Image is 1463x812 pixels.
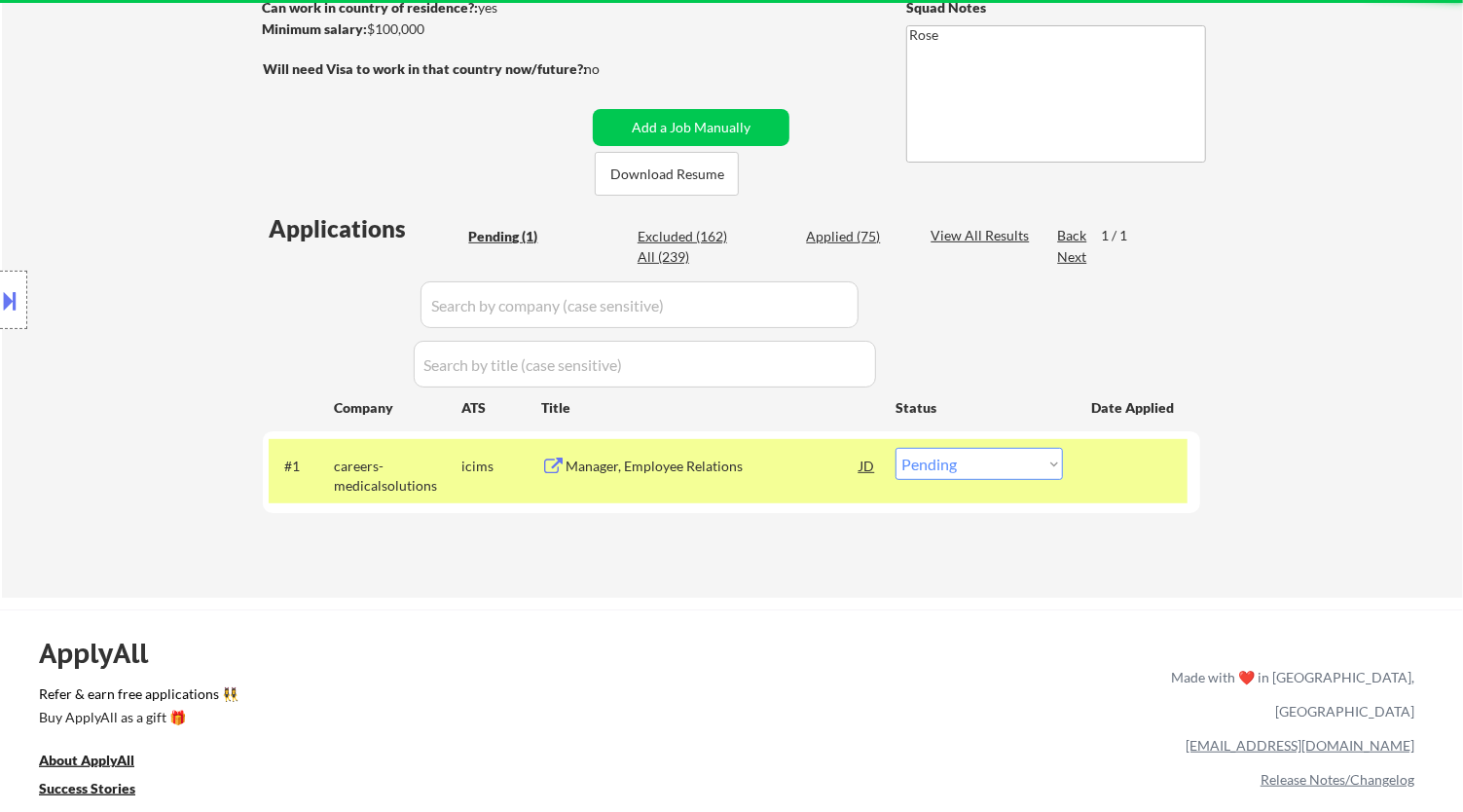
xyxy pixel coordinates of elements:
a: [EMAIL_ADDRESS][DOMAIN_NAME] [1186,737,1414,754]
strong: Minimum salary: [262,20,367,37]
div: Status [896,389,1063,424]
div: Pending (1) [468,227,566,246]
div: Date Applied [1091,398,1177,418]
a: About ApplyAll [39,751,162,775]
u: About ApplyAll [39,752,134,768]
div: no [584,59,640,79]
div: Made with ❤️ in [GEOGRAPHIC_DATA], [GEOGRAPHIC_DATA] [1163,660,1414,728]
div: Back [1057,226,1088,245]
div: icims [461,457,541,476]
input: Search by title (case sensitive) [414,341,876,388]
div: Title [541,398,877,418]
div: Next [1057,247,1088,267]
div: JD [858,448,877,483]
div: All (239) [638,247,735,267]
a: Success Stories [39,779,162,803]
button: Download Resume [595,152,739,196]
a: Refer & earn free applications 👯‍♀️ [39,687,764,708]
div: Applications [269,217,461,240]
strong: Will need Visa to work in that country now/future?: [263,60,587,77]
div: 1 / 1 [1101,226,1146,245]
div: Manager, Employee Relations [566,457,860,476]
div: Buy ApplyAll as a gift 🎁 [39,711,234,724]
div: Applied (75) [806,227,903,246]
u: Success Stories [39,780,135,796]
div: $100,000 [262,19,586,39]
div: View All Results [931,226,1035,245]
a: Release Notes/Changelog [1261,771,1414,788]
div: Company [334,398,461,418]
input: Search by company (case sensitive) [421,281,859,328]
a: Buy ApplyAll as a gift 🎁 [39,708,234,732]
button: Add a Job Manually [593,109,789,146]
div: ApplyAll [39,637,170,670]
div: careers-medicalsolutions [334,457,461,495]
div: ATS [461,398,541,418]
div: Excluded (162) [638,227,735,246]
